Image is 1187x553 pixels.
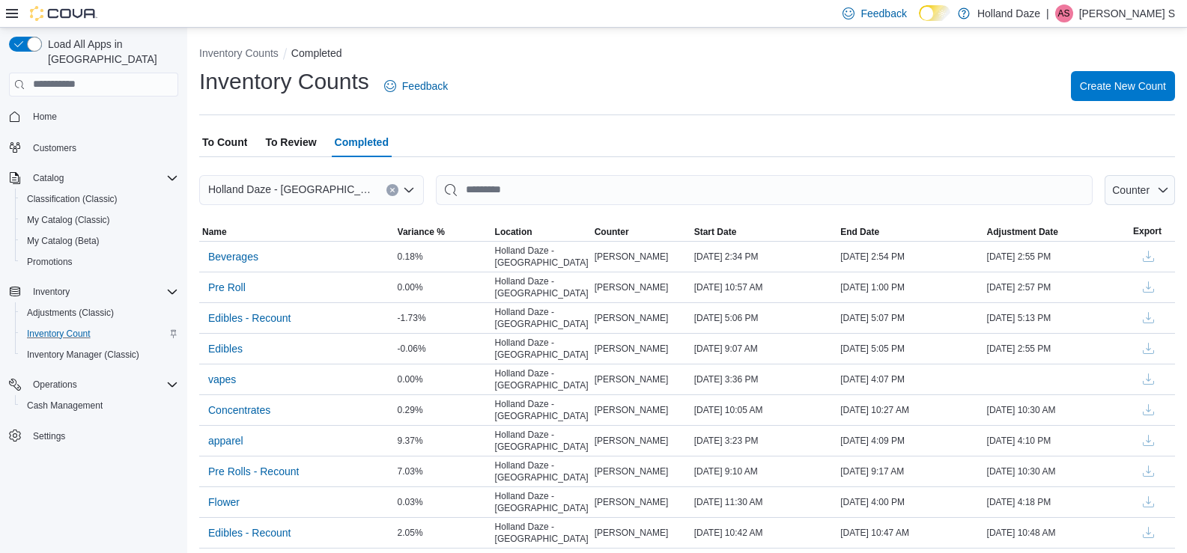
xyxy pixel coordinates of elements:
[3,136,184,158] button: Customers
[21,232,178,250] span: My Catalog (Beta)
[402,79,448,94] span: Feedback
[208,311,291,326] span: Edibles - Recount
[691,401,837,419] div: [DATE] 10:05 AM
[984,524,1130,542] div: [DATE] 10:48 AM
[208,495,240,510] span: Flower
[395,493,492,511] div: 0.03%
[595,312,669,324] span: [PERSON_NAME]
[977,4,1040,22] p: Holland Daze
[21,397,178,415] span: Cash Management
[1058,4,1070,22] span: AS
[15,189,184,210] button: Classification (Classic)
[1080,79,1166,94] span: Create New Count
[492,303,592,333] div: Holland Daze - [GEOGRAPHIC_DATA]
[27,193,118,205] span: Classification (Classic)
[984,401,1130,419] div: [DATE] 10:30 AM
[15,230,184,251] button: My Catalog (Beta)
[398,226,445,238] span: Variance %
[395,401,492,419] div: 0.29%
[21,232,106,250] a: My Catalog (Beta)
[395,370,492,388] div: 0.00%
[595,527,669,539] span: [PERSON_NAME]
[3,106,184,127] button: Home
[42,37,178,67] span: Load All Apps in [GEOGRAPHIC_DATA]
[691,278,837,296] div: [DATE] 10:57 AM
[984,340,1130,358] div: [DATE] 2:55 PM
[492,242,592,272] div: Holland Daze - [GEOGRAPHIC_DATA]
[1046,4,1049,22] p: |
[595,373,669,385] span: [PERSON_NAME]
[21,325,97,343] a: Inventory Count
[199,46,1175,64] nav: An example of EuiBreadcrumbs
[27,214,110,226] span: My Catalog (Classic)
[691,340,837,358] div: [DATE] 9:07 AM
[15,302,184,323] button: Adjustments (Classic)
[1055,4,1073,22] div: Anneliese S
[208,249,258,264] span: Beverages
[691,309,837,327] div: [DATE] 5:06 PM
[378,71,454,101] a: Feedback
[595,465,669,477] span: [PERSON_NAME]
[202,399,276,421] button: Concentrates
[395,248,492,266] div: 0.18%
[492,395,592,425] div: Holland Daze - [GEOGRAPHIC_DATA]
[202,226,227,238] span: Name
[492,272,592,302] div: Holland Daze - [GEOGRAPHIC_DATA]
[202,127,247,157] span: To Count
[27,400,103,412] span: Cash Management
[492,518,592,548] div: Holland Daze - [GEOGRAPHIC_DATA]
[492,364,592,394] div: Holland Daze - [GEOGRAPHIC_DATA]
[987,226,1058,238] span: Adjustment Date
[27,283,178,301] span: Inventory
[33,111,57,123] span: Home
[386,184,398,196] button: Clear input
[27,139,82,157] a: Customers
[595,281,669,293] span: [PERSON_NAME]
[691,524,837,542] div: [DATE] 10:42 AM
[395,278,492,296] div: 0.00%
[691,370,837,388] div: [DATE] 3:36 PM
[202,245,264,268] button: Beverages
[15,395,184,416] button: Cash Management
[202,491,246,513] button: Flower
[837,462,983,480] div: [DATE] 9:17 AM
[492,223,592,241] button: Location
[595,404,669,416] span: [PERSON_NAME]
[395,309,492,327] div: -1.73%
[265,127,316,157] span: To Review
[202,460,305,483] button: Pre Rolls - Recount
[27,108,63,126] a: Home
[595,226,629,238] span: Counter
[837,493,983,511] div: [DATE] 4:00 PM
[21,397,109,415] a: Cash Management
[595,435,669,447] span: [PERSON_NAME]
[984,248,1130,266] div: [DATE] 2:55 PM
[15,251,184,272] button: Promotions
[27,283,76,301] button: Inventory
[694,226,737,238] span: Start Date
[27,376,83,394] button: Operations
[691,493,837,511] div: [DATE] 11:30 AM
[837,340,983,358] div: [DATE] 5:05 PM
[27,235,100,247] span: My Catalog (Beta)
[3,168,184,189] button: Catalog
[9,100,178,486] nav: Complex example
[495,226,532,238] span: Location
[837,309,983,327] div: [DATE] 5:07 PM
[208,433,243,448] span: apparel
[21,211,178,229] span: My Catalog (Classic)
[21,190,178,208] span: Classification (Classic)
[403,184,415,196] button: Open list of options
[395,223,492,241] button: Variance %
[691,248,837,266] div: [DATE] 2:34 PM
[837,278,983,296] div: [DATE] 1:00 PM
[592,223,691,241] button: Counter
[202,276,252,299] button: Pre Roll
[395,524,492,542] div: 2.05%
[595,496,669,508] span: [PERSON_NAME]
[21,304,178,322] span: Adjustments (Classic)
[21,346,178,364] span: Inventory Manager (Classic)
[860,6,906,21] span: Feedback
[984,493,1130,511] div: [DATE] 4:18 PM
[691,223,837,241] button: Start Date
